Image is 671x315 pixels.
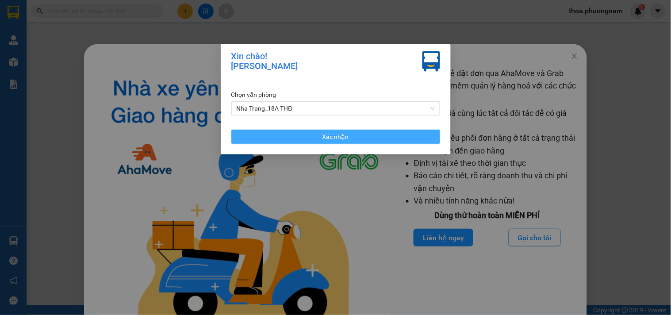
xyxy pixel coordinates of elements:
[322,132,349,142] span: Xác nhận
[231,90,440,100] div: Chọn văn phòng
[237,102,435,115] span: Nha Trang_18A THĐ
[422,51,440,72] img: vxr-icon
[231,51,298,72] div: Xin chào! [PERSON_NAME]
[231,130,440,144] button: Xác nhận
